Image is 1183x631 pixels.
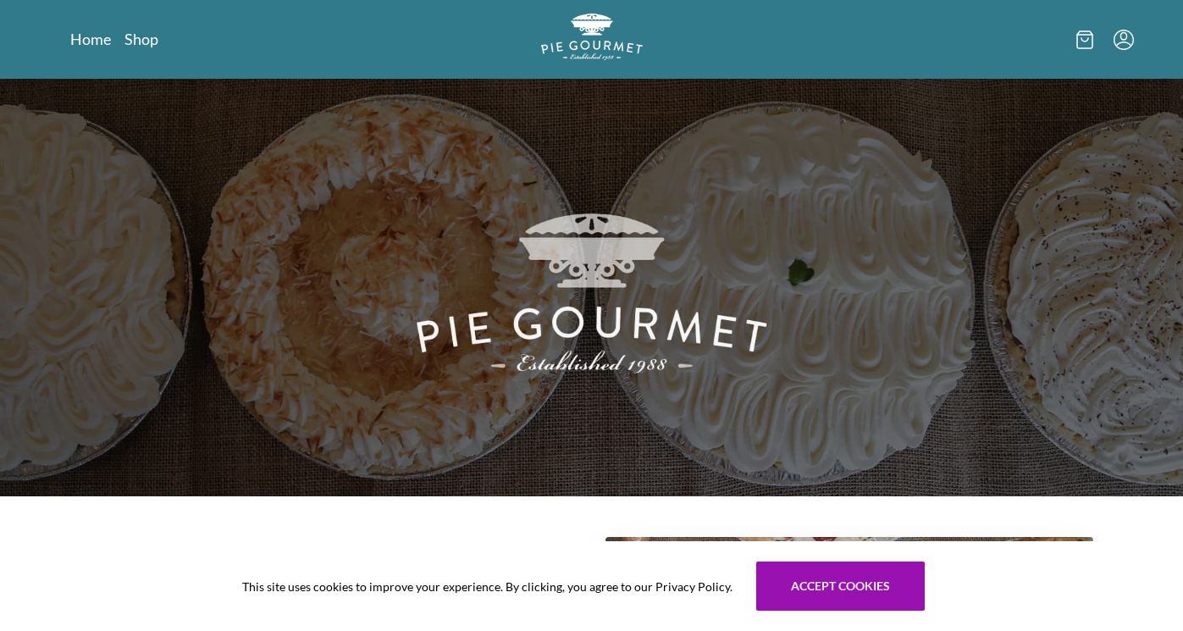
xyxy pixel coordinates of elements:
[541,14,643,60] img: logo
[70,29,111,49] a: Home
[756,562,925,611] button: Accept cookies
[1114,30,1134,50] button: Menu
[124,29,158,49] a: Shop
[242,578,732,595] span: This site uses cookies to improve your experience. By clicking, you agree to our Privacy Policy.
[541,14,643,65] a: Logo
